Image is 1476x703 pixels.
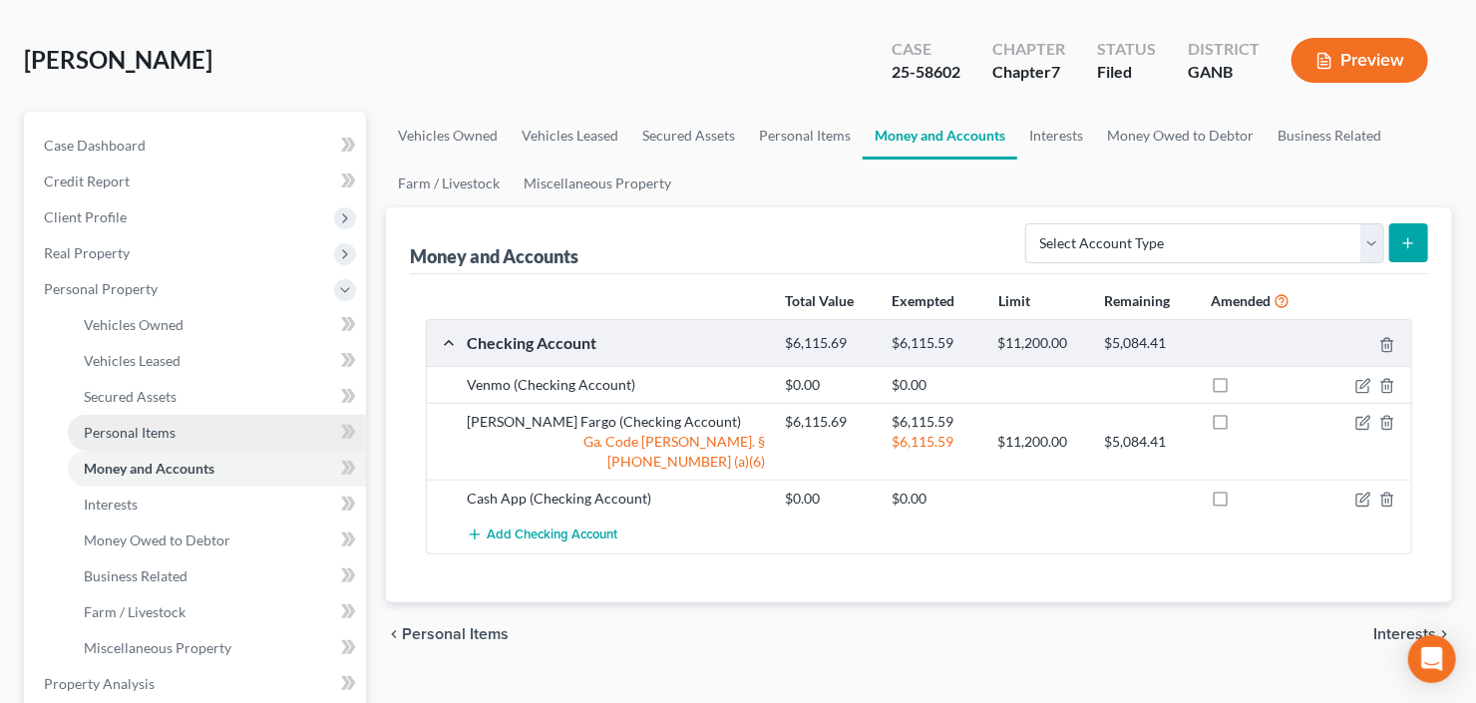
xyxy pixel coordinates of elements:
div: 25-58602 [892,61,960,84]
div: $0.00 [882,375,988,395]
a: Miscellaneous Property [512,160,683,207]
div: $11,200.00 [988,432,1095,452]
a: Vehicles Owned [68,307,366,343]
button: Add Checking Account [467,517,617,553]
div: Chapter [992,61,1065,84]
a: Secured Assets [68,379,366,415]
span: Interests [84,496,138,513]
a: Money Owed to Debtor [1095,112,1266,160]
span: Money and Accounts [84,460,214,477]
button: Interests chevron_right [1373,626,1452,642]
strong: Total Value [785,292,854,309]
span: Real Property [44,244,130,261]
span: Credit Report [44,173,130,189]
div: [PERSON_NAME] Fargo (Checking Account) [457,412,776,432]
div: Ga. Code [PERSON_NAME]. § [PHONE_NUMBER] (a)(6) [457,432,776,472]
span: Personal Items [402,626,509,642]
div: $6,115.59 [882,432,988,452]
span: Vehicles Leased [84,352,181,369]
a: Vehicles Owned [386,112,510,160]
span: Property Analysis [44,675,155,692]
a: Interests [1017,112,1095,160]
div: $0.00 [776,489,883,509]
a: Money and Accounts [863,112,1017,160]
i: chevron_right [1436,626,1452,642]
a: Credit Report [28,164,366,199]
a: Personal Items [68,415,366,451]
div: Venmo (Checking Account) [457,375,776,395]
a: Miscellaneous Property [68,630,366,666]
a: Vehicles Leased [68,343,366,379]
strong: Remaining [1105,292,1171,309]
a: Case Dashboard [28,128,366,164]
div: $6,115.69 [776,334,883,353]
a: Interests [68,487,366,523]
div: District [1188,38,1260,61]
span: Case Dashboard [44,137,146,154]
a: Vehicles Leased [510,112,630,160]
span: Interests [1373,626,1436,642]
a: Business Related [68,558,366,594]
span: Business Related [84,567,187,584]
span: [PERSON_NAME] [24,45,212,74]
span: Miscellaneous Property [84,639,231,656]
a: Money and Accounts [68,451,366,487]
div: $5,084.41 [1094,334,1201,353]
strong: Exempted [892,292,954,309]
i: chevron_left [386,626,402,642]
span: Vehicles Owned [84,316,184,333]
div: Cash App (Checking Account) [457,489,776,509]
span: 7 [1051,62,1060,81]
span: Personal Property [44,280,158,297]
div: Case [892,38,960,61]
div: Open Intercom Messenger [1408,635,1456,683]
div: $6,115.69 [776,412,883,432]
a: Farm / Livestock [68,594,366,630]
div: Money and Accounts [410,244,578,268]
span: Personal Items [84,424,176,441]
div: $6,115.59 [882,334,988,353]
button: Preview [1291,38,1428,83]
div: $6,115.59 [882,412,988,432]
div: Status [1097,38,1156,61]
a: Business Related [1266,112,1393,160]
span: Add Checking Account [487,527,617,543]
div: GANB [1188,61,1260,84]
span: Money Owed to Debtor [84,531,230,548]
a: Personal Items [747,112,863,160]
strong: Limit [998,292,1030,309]
div: $0.00 [776,375,883,395]
a: Property Analysis [28,666,366,702]
div: $5,084.41 [1094,432,1201,452]
span: Secured Assets [84,388,177,405]
div: Filed [1097,61,1156,84]
strong: Amended [1211,292,1271,309]
a: Secured Assets [630,112,747,160]
span: Client Profile [44,208,127,225]
div: $11,200.00 [988,334,1095,353]
div: $0.00 [882,489,988,509]
button: chevron_left Personal Items [386,626,509,642]
a: Money Owed to Debtor [68,523,366,558]
span: Farm / Livestock [84,603,185,620]
a: Farm / Livestock [386,160,512,207]
div: Checking Account [457,332,776,353]
div: Chapter [992,38,1065,61]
